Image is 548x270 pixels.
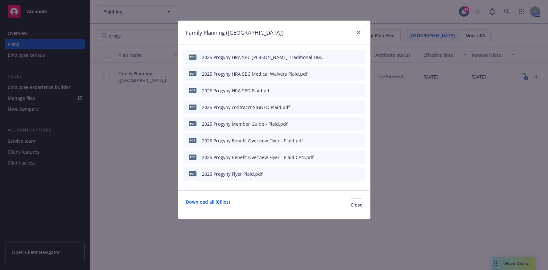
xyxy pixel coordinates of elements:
span: pdf [189,171,196,176]
button: archive file [357,87,362,94]
button: archive file [357,71,362,77]
div: 2025 Progyny contracct SIGNED Plaid.pdf [202,104,290,111]
button: archive file [357,154,362,161]
button: preview file [346,104,352,111]
div: 2025 Progyny Flyer Plaid.pdf [202,171,263,177]
span: pdf [189,71,196,76]
button: download file [336,137,341,144]
div: 2025 Progyny Member Guide - Plaid.pdf [202,121,288,127]
span: Close [351,202,362,208]
button: download file [336,121,341,127]
button: archive file [357,121,362,127]
span: pdf [189,88,196,93]
a: Download all ( 8 files) [186,198,230,211]
div: 2025 Progyny HRA SBC [PERSON_NAME] Traditional HMO Plaid.pdf [202,54,325,61]
div: 2025 Progyny Benefit Overview Flyer - Plaid.pdf [202,137,303,144]
span: pdf [189,55,196,59]
button: download file [336,71,341,77]
button: preview file [346,137,352,144]
button: preview file [346,121,352,127]
button: archive file [357,104,362,111]
span: pdf [189,155,196,159]
button: preview file [346,171,352,177]
button: download file [336,87,341,94]
button: archive file [357,137,362,144]
button: preview file [346,87,352,94]
a: close [355,29,362,36]
button: archive file [357,54,362,61]
button: download file [336,154,341,161]
h1: Family Planning ([GEOGRAPHIC_DATA]) [186,29,283,37]
div: 2025 Progyny Benefit Overview Flyer - Plaid CAN.pdf [202,154,314,161]
button: download file [336,171,341,177]
span: pdf [189,105,196,109]
span: pdf [189,121,196,126]
button: preview file [346,54,352,61]
button: download file [336,54,341,61]
button: preview file [346,71,352,77]
button: archive file [357,171,362,177]
button: preview file [346,154,352,161]
div: 2025 Progyny HRA SPD Plaid.pdf [202,87,271,94]
span: pdf [189,138,196,143]
button: download file [336,104,341,111]
div: 2025 Progyny HRA SBC Medical Waivers Plaid.pdf [202,71,308,77]
button: Close [351,198,362,211]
